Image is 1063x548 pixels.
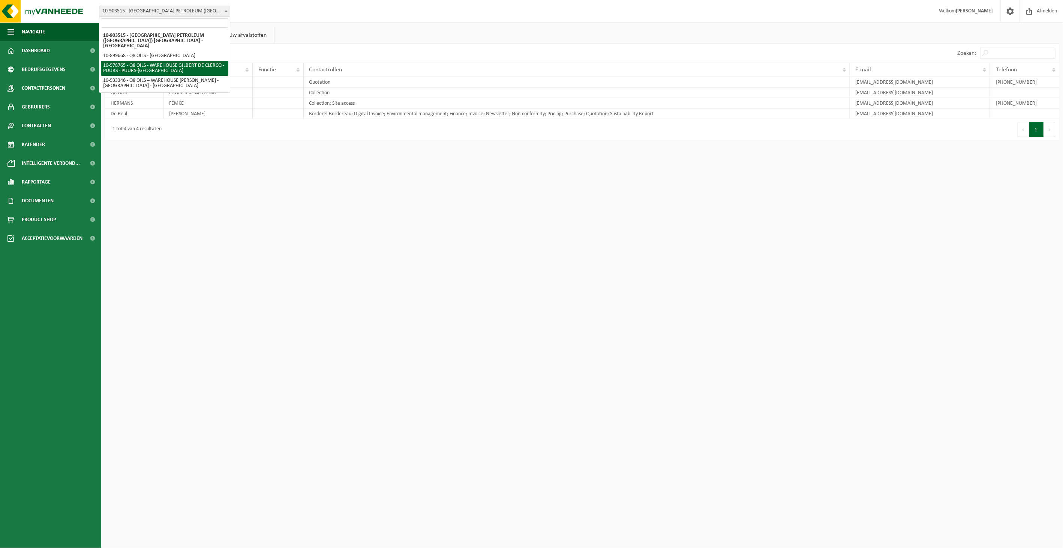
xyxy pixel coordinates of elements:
[22,23,45,41] span: Navigatie
[22,229,82,248] span: Acceptatievoorwaarden
[109,123,162,136] div: 1 tot 4 van 4 resultaten
[105,98,163,108] td: HERMANS
[163,98,253,108] td: FEMKE
[221,27,274,44] a: Uw afvalstoffen
[850,98,991,108] td: [EMAIL_ADDRESS][DOMAIN_NAME]
[1044,122,1056,137] button: Next
[22,79,65,98] span: Contactpersonen
[101,51,228,61] li: 10-899668 - Q8 OILS - [GEOGRAPHIC_DATA]
[101,76,228,91] li: 10-933346 - Q8 OILS – WAREHOUSE [PERSON_NAME] - [GEOGRAPHIC_DATA] - [GEOGRAPHIC_DATA]
[22,135,45,154] span: Kalender
[22,98,50,116] span: Gebruikers
[996,67,1017,73] span: Telefoon
[105,87,163,98] td: Q8 OILS
[990,98,1059,108] td: [PHONE_NUMBER]
[304,77,850,87] td: Quotation
[856,67,871,73] span: E-mail
[101,31,228,51] li: 10-903515 - [GEOGRAPHIC_DATA] PETROLEUM ([GEOGRAPHIC_DATA]) [GEOGRAPHIC_DATA] - [GEOGRAPHIC_DATA]
[850,108,991,119] td: [EMAIL_ADDRESS][DOMAIN_NAME]
[22,116,51,135] span: Contracten
[22,210,56,229] span: Product Shop
[1029,122,1044,137] button: 1
[99,6,230,17] span: 10-903515 - KUWAIT PETROLEUM (BELGIUM) NV - ANTWERPEN
[850,77,991,87] td: [EMAIL_ADDRESS][DOMAIN_NAME]
[304,87,850,98] td: Collection
[309,67,342,73] span: Contactrollen
[258,67,276,73] span: Functie
[304,108,850,119] td: Borderel-Bordereau; Digital Invoice; Environmental management; Finance; Invoice; Newsletter; Non-...
[22,191,54,210] span: Documenten
[22,60,66,79] span: Bedrijfsgegevens
[22,173,51,191] span: Rapportage
[163,108,253,119] td: [PERSON_NAME]
[101,61,228,76] li: 10-978765 - Q8 OILS - WAREHOUSE GILBERT DE CLERCQ - PUURS - PUURS-[GEOGRAPHIC_DATA]
[105,108,163,119] td: De Beul
[850,87,991,98] td: [EMAIL_ADDRESS][DOMAIN_NAME]
[304,98,850,108] td: Collection; Site access
[956,8,993,14] strong: [PERSON_NAME]
[22,41,50,60] span: Dashboard
[958,51,976,57] label: Zoeken:
[163,87,253,98] td: LOGISTIEKE AFDELING
[22,154,80,173] span: Intelligente verbond...
[1017,122,1029,137] button: Previous
[990,77,1059,87] td: [PHONE_NUMBER]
